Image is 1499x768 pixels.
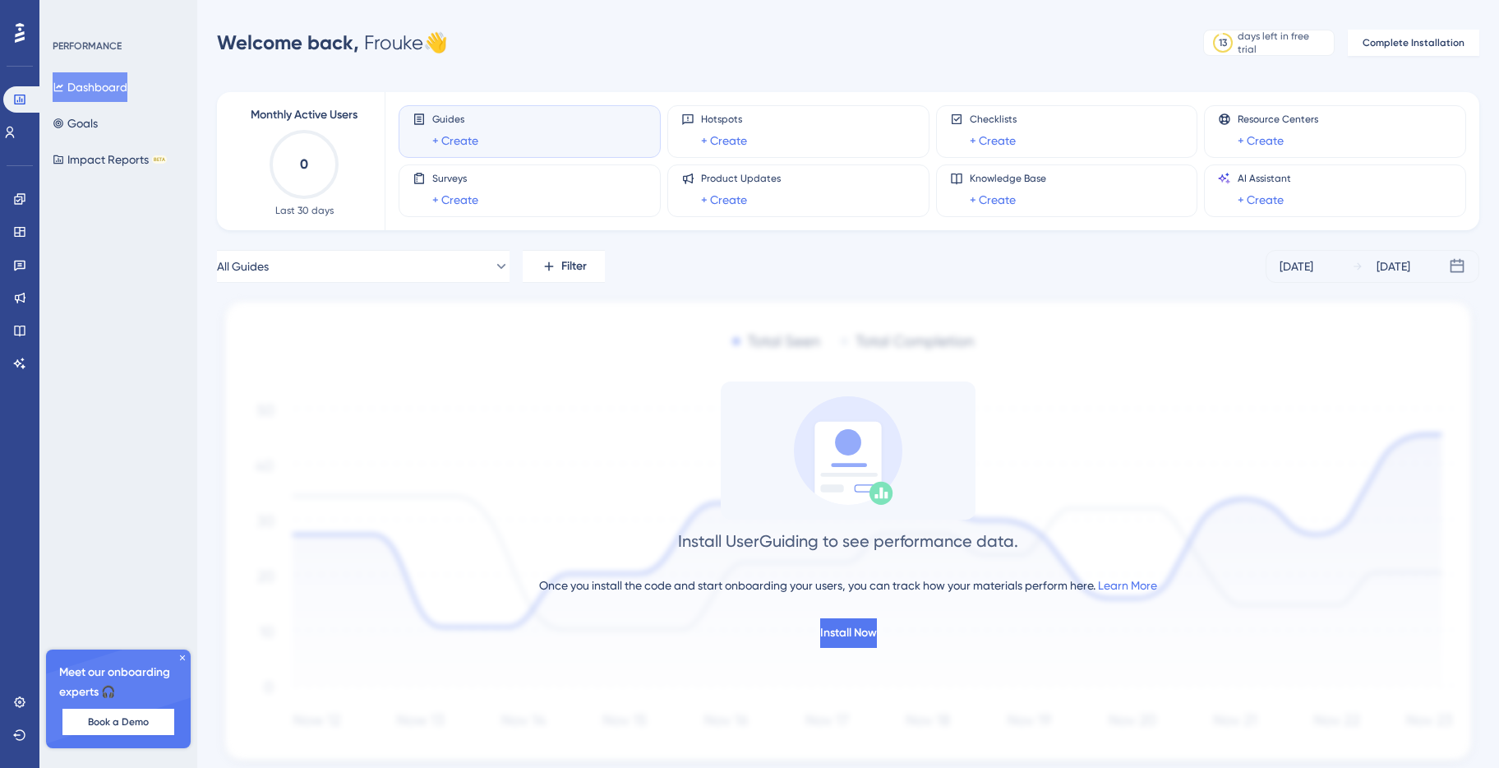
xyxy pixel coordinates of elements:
span: AI Assistant [1238,172,1291,185]
a: Learn More [1098,579,1157,592]
button: Install Now [820,618,877,648]
div: Frouke 👋 [217,30,448,56]
a: + Create [432,190,478,210]
a: + Create [1238,190,1284,210]
span: Meet our onboarding experts 🎧 [59,663,178,702]
text: 0 [300,156,308,172]
span: Filter [561,257,587,276]
a: + Create [701,190,747,210]
a: + Create [432,131,478,150]
span: All Guides [217,257,269,276]
div: [DATE] [1280,257,1313,276]
span: Resource Centers [1238,113,1318,126]
button: Goals [53,109,98,138]
span: Product Updates [701,172,781,185]
span: Welcome back, [217,30,359,54]
button: Complete Installation [1348,30,1479,56]
button: Book a Demo [62,709,174,735]
a: + Create [701,131,747,150]
div: PERFORMANCE [53,39,122,53]
a: + Create [1238,131,1284,150]
button: All Guides [217,250,510,283]
button: Impact ReportsBETA [53,145,167,174]
span: Last 30 days [275,204,334,217]
button: Filter [523,250,605,283]
span: Install Now [820,623,877,643]
a: + Create [970,190,1016,210]
button: Dashboard [53,72,127,102]
div: Install UserGuiding to see performance data. [678,530,1018,553]
span: Complete Installation [1363,36,1464,49]
span: Knowledge Base [970,172,1046,185]
span: Checklists [970,113,1017,126]
span: Guides [432,113,478,126]
div: Once you install the code and start onboarding your users, you can track how your materials perfo... [539,576,1157,595]
span: Monthly Active Users [251,105,357,125]
div: BETA [152,155,167,164]
span: Surveys [432,172,478,185]
a: + Create [970,131,1016,150]
div: [DATE] [1377,257,1410,276]
div: 13 [1219,36,1227,49]
span: Book a Demo [88,715,149,729]
div: days left in free trial [1238,30,1329,56]
span: Hotspots [701,113,747,126]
